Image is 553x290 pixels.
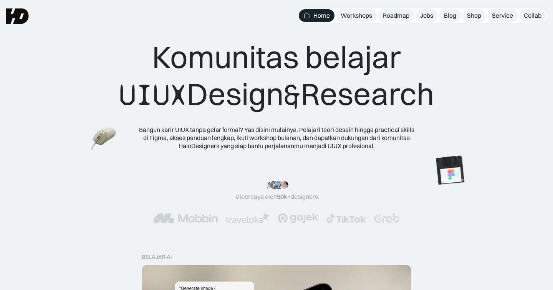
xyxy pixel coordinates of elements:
a: Home [299,9,334,22]
a: Service [487,9,518,22]
div: Roadmap [383,12,409,20]
div: Collab [524,12,541,20]
div: Workshops [341,12,372,20]
a: Jobs [416,9,438,22]
div: Home [313,12,330,20]
a: Collab [519,9,546,22]
div: Dipercaya oleh designers [235,193,318,201]
div: Blog [444,12,456,20]
div: belajar ai [142,254,172,260]
span: 50k+ [277,193,291,200]
div: Jobs [420,12,433,20]
div: Komunitas belajar Design Research [119,38,434,113]
div: Shop [467,12,481,20]
a: Roadmap [378,9,414,22]
div: Service [492,12,513,20]
span: UIUX [119,77,187,113]
span: & [284,77,301,113]
div: Bangun karir UIUX tanpa gelar formal? Yas disini mulainya. Pelajari teori desain hingga practical... [138,126,415,150]
a: Workshops [336,9,377,22]
a: Shop [462,9,486,22]
a: Blog [439,9,461,22]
